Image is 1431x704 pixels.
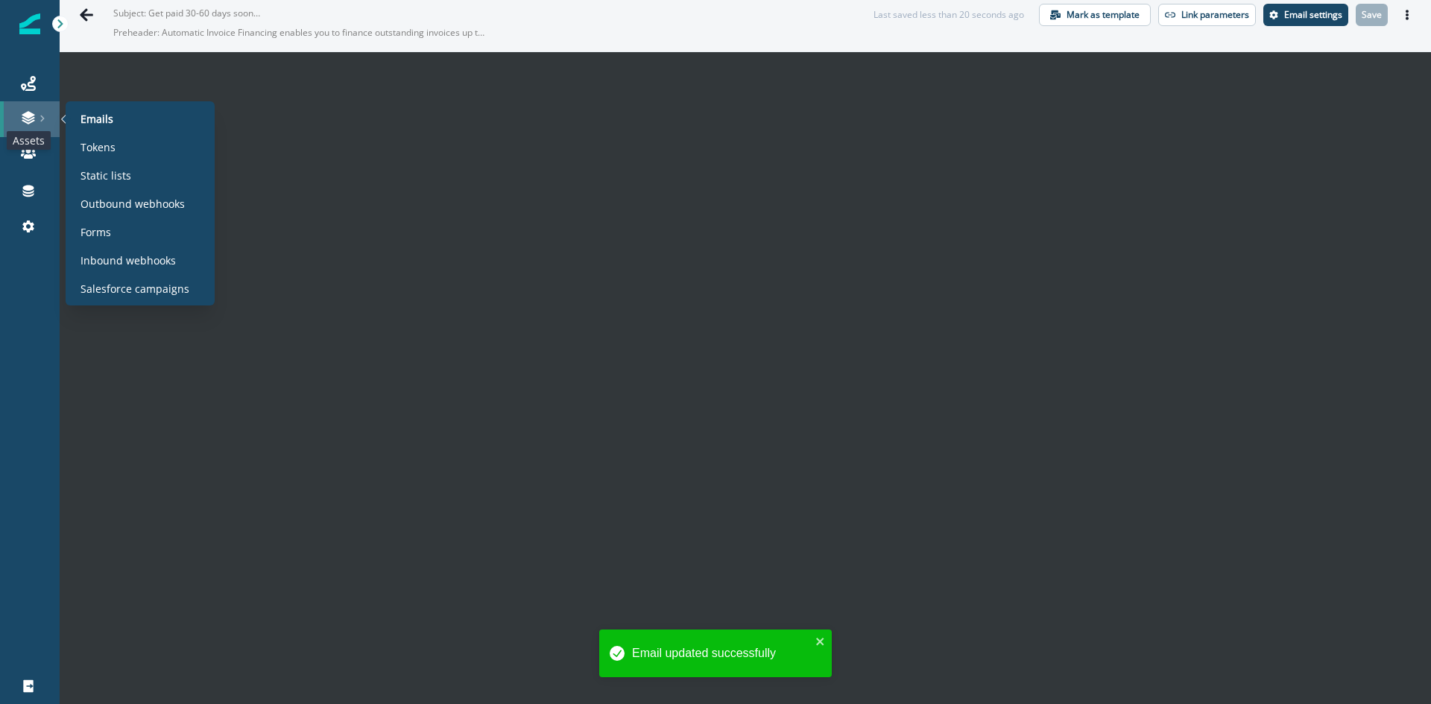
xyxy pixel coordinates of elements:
[72,164,209,186] a: Static lists
[80,111,113,127] p: Emails
[632,644,811,662] div: Email updated successfully
[1356,4,1388,26] button: Save
[1158,4,1256,26] button: Link parameters
[874,8,1024,22] div: Last saved less than 20 seconds ago
[80,281,189,296] p: Salesforce campaigns
[1284,10,1342,20] p: Email settings
[72,277,209,299] a: Salesforce campaigns
[72,221,209,243] a: Forms
[113,20,486,45] p: Preheader: Automatic Invoice Financing enables you to finance outstanding invoices up to $100,000...
[1395,4,1419,26] button: Actions
[80,224,111,240] p: Forms
[80,139,116,155] p: Tokens
[72,107,209,130] a: Emails
[19,13,40,34] img: Inflection
[1181,10,1249,20] p: Link parameters
[80,168,131,183] p: Static lists
[72,136,209,158] a: Tokens
[1362,10,1382,20] p: Save
[72,192,209,215] a: Outbound webhooks
[80,253,176,268] p: Inbound webhooks
[1263,4,1348,26] button: Settings
[1067,10,1140,20] p: Mark as template
[80,196,185,212] p: Outbound webhooks
[72,249,209,271] a: Inbound webhooks
[1039,4,1151,26] button: Mark as template
[113,1,262,20] p: Subject: Get paid 30-60 days sooner, automatically
[815,635,826,647] button: close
